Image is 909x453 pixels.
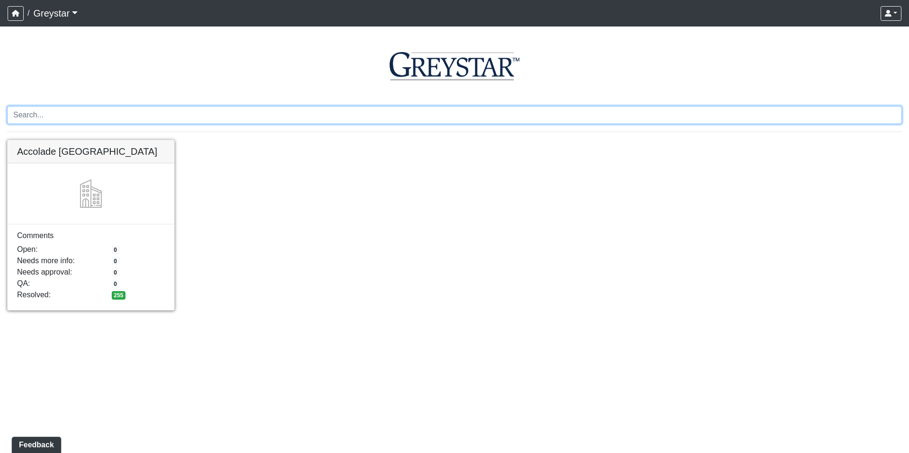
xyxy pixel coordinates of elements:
a: Greystar [33,4,78,23]
span: / [24,4,33,23]
iframe: Ybug feedback widget [7,434,63,453]
img: logo [7,52,902,80]
input: Search [7,106,902,124]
